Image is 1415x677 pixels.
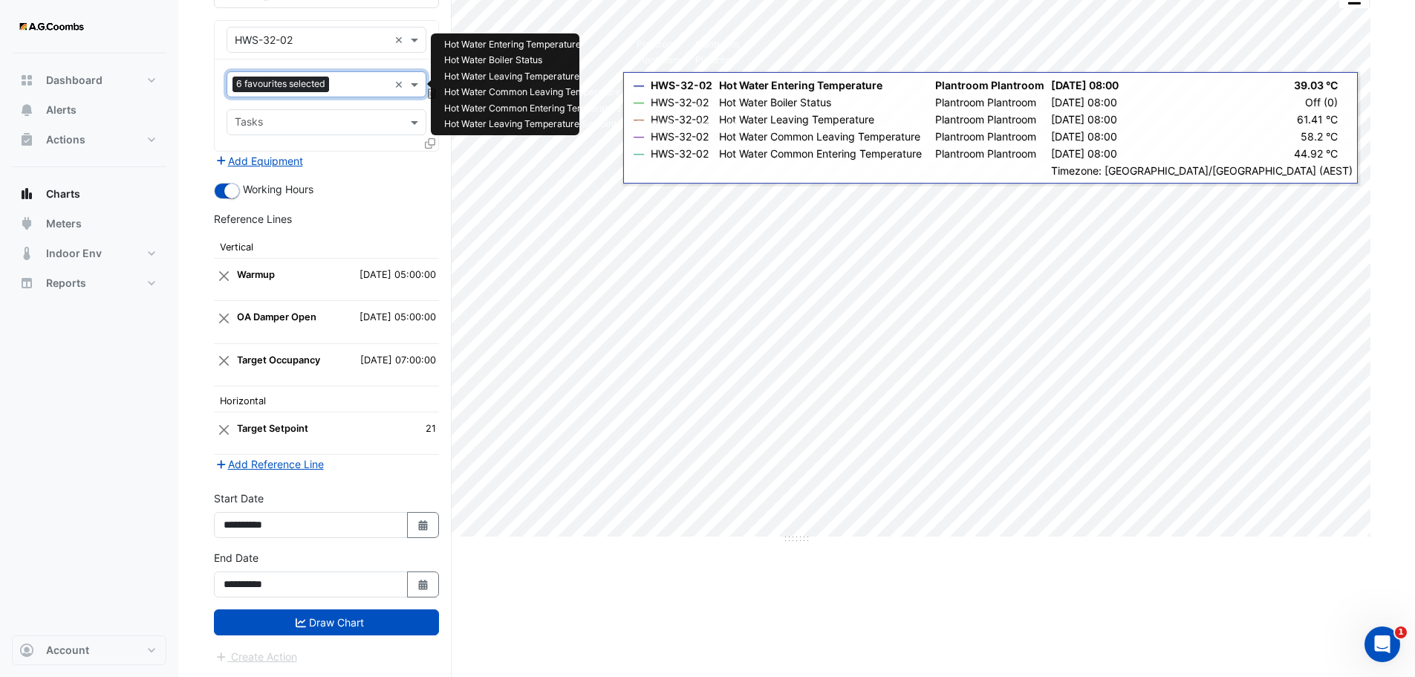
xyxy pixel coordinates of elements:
[46,643,89,658] span: Account
[394,77,407,92] span: Clear
[688,85,746,101] td: Plantroom
[629,36,688,53] td: Plantroom
[403,412,439,455] td: 21
[19,73,34,88] app-icon: Dashboard
[19,276,34,291] app-icon: Reports
[214,550,258,566] label: End Date
[12,179,166,209] button: Charts
[19,246,34,261] app-icon: Indoor Env
[12,125,166,155] button: Actions
[12,239,166,268] button: Indoor Env
[232,114,263,133] div: Tasks
[437,117,629,133] td: Hot Water Leaving Temperature Setpoint
[437,85,629,101] td: Hot Water Common Leaving Temperature
[46,216,82,231] span: Meters
[425,137,435,149] span: Clone Favourites and Tasks from this Equipment to other Equipment
[243,183,313,195] span: Working Hours
[214,649,298,661] app-escalated-ticket-create-button: Please draw the charts first
[214,609,439,635] button: Draw Chart
[234,259,340,301] td: Warmup
[214,211,292,227] label: Reference Lines
[214,152,304,169] button: Add Equipment
[417,578,430,591] fa-icon: Select Date
[234,343,340,386] td: Target Occupancy
[217,262,231,290] button: Close
[437,68,629,85] td: Hot Water Leaving Temperature
[46,276,86,291] span: Reports
[340,259,439,301] td: [DATE] 05:00:00
[237,354,320,366] strong: Target Occupancy
[340,301,439,343] td: [DATE] 05:00:00
[234,301,340,343] td: OA Damper Open
[12,209,166,239] button: Meters
[46,73,103,88] span: Dashboard
[688,36,746,53] td: Plantroom
[629,117,688,133] td: Plantroom
[629,100,688,117] td: Plantroom
[629,68,688,85] td: Plantroom
[234,412,403,455] td: Target Setpoint
[1395,626,1407,638] span: 1
[18,12,85,42] img: Company Logo
[217,304,231,332] button: Close
[688,100,746,117] td: Plantroom
[394,32,407,48] span: Clear
[12,95,166,125] button: Alerts
[426,87,439,100] span: Choose Function
[12,635,166,665] button: Account
[12,268,166,298] button: Reports
[46,187,80,201] span: Charts
[437,36,629,53] td: Hot Water Entering Temperature
[688,68,746,85] td: Plantroom
[437,100,629,117] td: Hot Water Common Entering Temperature
[237,311,316,323] strong: OA Damper Open
[214,233,439,259] th: Vertical
[237,269,275,280] strong: Warmup
[437,53,629,69] td: Hot Water Boiler Status
[217,415,231,444] button: Close
[19,187,34,201] app-icon: Charts
[214,456,325,473] button: Add Reference Line
[688,117,746,133] td: Plantroom
[237,423,308,434] strong: Target Setpoint
[19,216,34,231] app-icon: Meters
[12,65,166,95] button: Dashboard
[46,132,85,147] span: Actions
[629,53,688,69] td: Plantroom
[19,132,34,147] app-icon: Actions
[417,519,430,531] fa-icon: Select Date
[19,103,34,117] app-icon: Alerts
[1364,626,1400,662] iframe: Intercom live chat
[214,490,264,506] label: Start Date
[46,246,102,261] span: Indoor Env
[232,77,329,91] span: 6 favourites selected
[217,347,231,375] button: Close
[46,103,77,117] span: Alerts
[340,343,439,386] td: [DATE] 07:00:00
[688,53,746,69] td: Plantroom
[214,386,439,412] th: Horizontal
[629,85,688,101] td: Plantroom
